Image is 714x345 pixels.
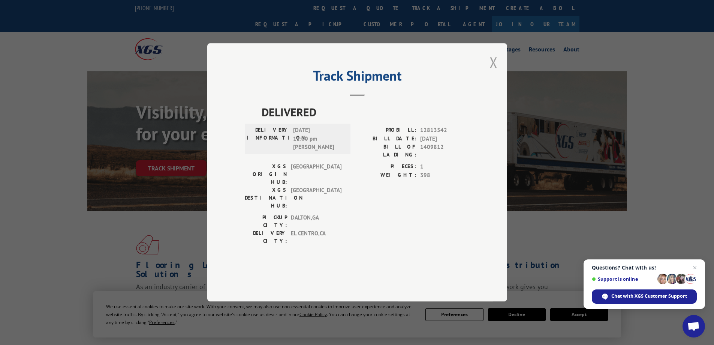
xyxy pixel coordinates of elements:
[420,135,470,143] span: [DATE]
[420,163,470,172] span: 1
[611,293,687,300] span: Chat with XGS Customer Support
[420,171,470,180] span: 398
[357,127,416,135] label: PROBILL:
[489,53,498,72] button: Close modal
[690,263,699,272] span: Close chat
[245,71,470,85] h2: Track Shipment
[245,214,287,230] label: PICKUP CITY:
[592,265,697,271] span: Questions? Chat with us!
[293,127,344,152] span: [DATE] 12:00 pm [PERSON_NAME]
[247,127,289,152] label: DELIVERY INFORMATION:
[592,276,655,282] span: Support is online
[357,171,416,180] label: WEIGHT:
[420,143,470,159] span: 1409812
[592,289,697,304] div: Chat with XGS Customer Support
[245,230,287,246] label: DELIVERY CITY:
[683,315,705,337] div: Open chat
[245,163,287,187] label: XGS ORIGIN HUB:
[245,187,287,210] label: XGS DESTINATION HUB:
[262,104,470,121] span: DELIVERED
[291,163,341,187] span: [GEOGRAPHIC_DATA]
[357,135,416,143] label: BILL DATE:
[291,187,341,210] span: [GEOGRAPHIC_DATA]
[357,143,416,159] label: BILL OF LADING:
[291,214,341,230] span: DALTON , GA
[357,163,416,172] label: PIECES:
[291,230,341,246] span: EL CENTRO , CA
[420,127,470,135] span: 12813542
